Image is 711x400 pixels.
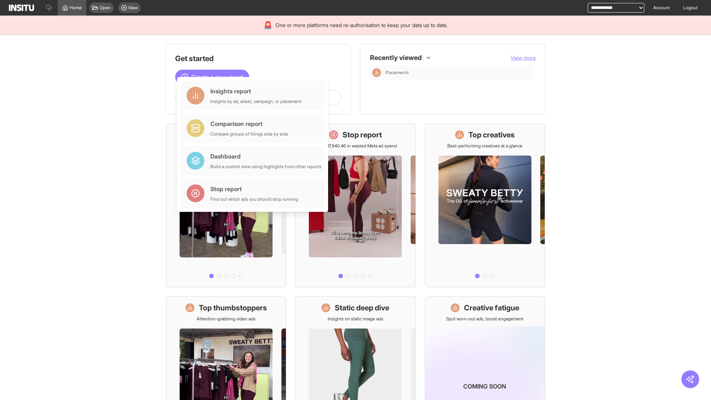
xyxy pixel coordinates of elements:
img: Logo [9,4,34,11]
div: Build a custom view using highlights from other reports [210,164,321,170]
h1: Get started [175,53,342,64]
span: New [128,5,138,11]
div: 🚨 [263,20,273,30]
span: Home [70,5,82,11]
span: One or more platforms need re-authorisation to keep your data up to date. [276,21,448,29]
span: Open [100,5,111,11]
div: Find out which ads you should stop running [210,196,298,202]
a: What's live nowSee all active ads instantly [166,123,286,287]
button: View more [511,54,536,61]
div: Insights by ad, adset, campaign, or placement [210,99,301,104]
div: Compare groups of things side by side [210,131,288,137]
p: Best-performing creatives at a glance [447,143,523,149]
div: Insights report [210,87,301,96]
a: Top creativesBest-performing creatives at a glance [425,123,545,287]
p: Insights on static image ads [328,316,383,322]
a: Stop reportSave £17,640.46 in wasted Meta ad spend [295,123,415,287]
button: Create a new report [175,70,249,84]
div: Stop report [210,184,298,193]
h1: Static deep dive [335,303,389,313]
div: Comparison report [210,119,288,128]
span: Placements [385,70,409,76]
div: Insights [372,68,381,77]
span: Placements [385,70,530,76]
span: Create a new report [191,73,243,81]
p: Attention-grabbing video ads [197,316,256,322]
h1: Stop report [343,130,382,140]
h1: Top thumbstoppers [199,303,267,313]
p: Save £17,640.46 in wasted Meta ad spend [314,143,397,149]
h1: Top creatives [468,130,515,140]
div: Dashboard [210,152,321,161]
